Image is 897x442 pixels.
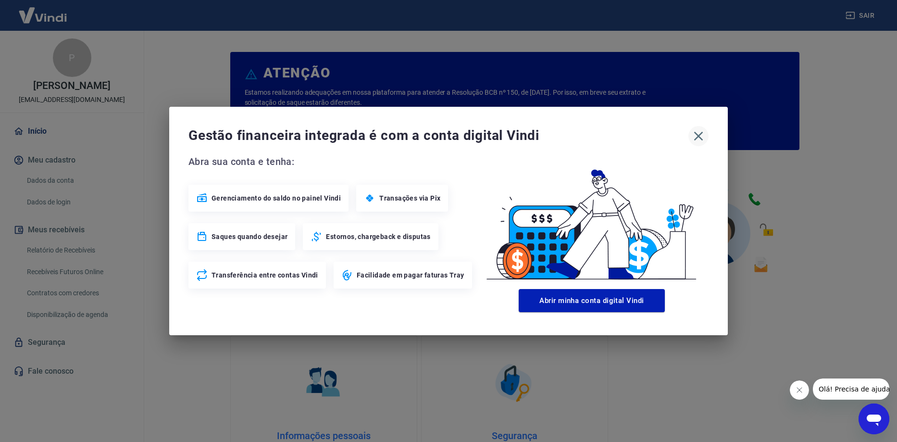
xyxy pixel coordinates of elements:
[790,380,809,400] iframe: Fechar mensagem
[6,7,81,14] span: Olá! Precisa de ajuda?
[212,270,318,280] span: Transferência entre contas Vindi
[326,232,430,241] span: Estornos, chargeback e disputas
[859,404,889,434] iframe: Botão para abrir a janela de mensagens
[188,126,688,145] span: Gestão financeira integrada é com a conta digital Vindi
[212,232,287,241] span: Saques quando desejar
[188,154,475,169] span: Abra sua conta e tenha:
[379,193,440,203] span: Transações via Pix
[357,270,464,280] span: Facilidade em pagar faturas Tray
[212,193,341,203] span: Gerenciamento do saldo no painel Vindi
[813,379,889,400] iframe: Mensagem da empresa
[519,289,665,312] button: Abrir minha conta digital Vindi
[475,154,709,285] img: Good Billing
